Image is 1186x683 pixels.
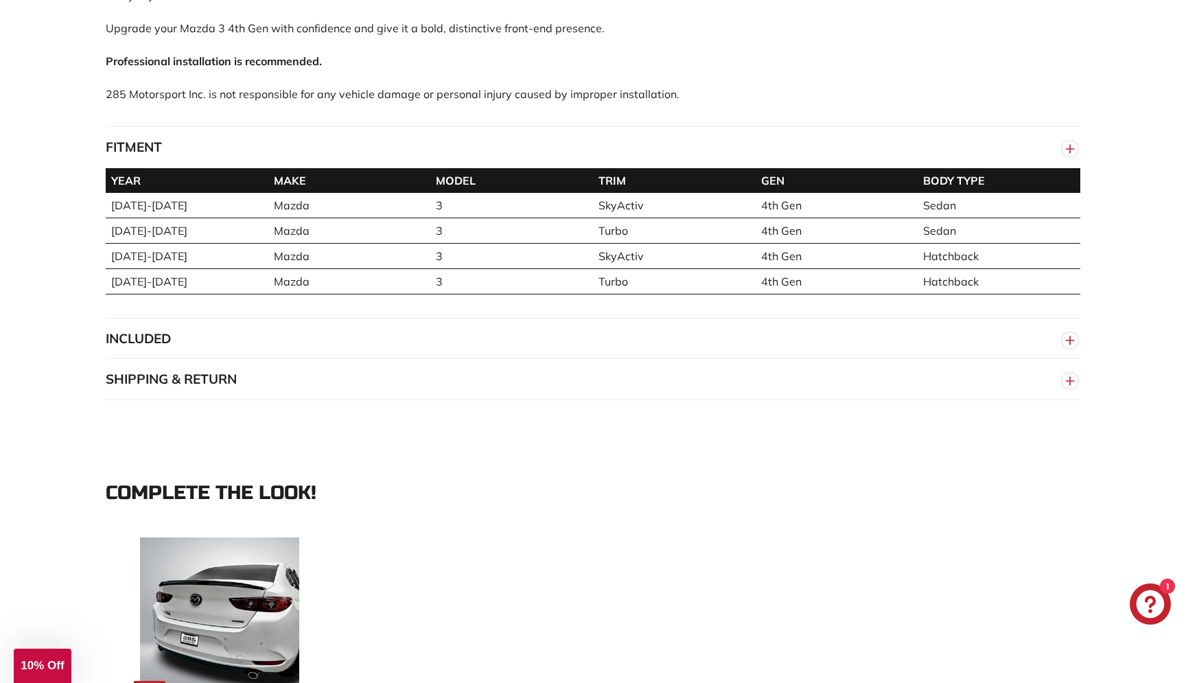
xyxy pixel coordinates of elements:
[268,193,431,218] td: Mazda
[14,649,71,683] div: 10% Off
[918,218,1080,243] td: Sedan
[430,168,593,193] th: MODEL
[106,483,1080,504] div: Complete the look!
[106,54,322,68] strong: Professional installation is recommended.
[268,268,431,294] td: Mazda
[918,168,1080,193] th: BODY TYPE
[268,168,431,193] th: MAKE
[593,243,756,268] td: SkyActiv
[756,168,918,193] th: GEN
[918,243,1080,268] td: Hatchback
[106,319,1080,360] button: INCLUDED
[430,218,593,243] td: 3
[756,243,918,268] td: 4th Gen
[106,168,268,193] th: YEAR
[430,193,593,218] td: 3
[106,268,268,294] td: [DATE]-[DATE]
[593,268,756,294] td: Turbo
[593,193,756,218] td: SkyActiv
[106,218,268,243] td: [DATE]-[DATE]
[756,268,918,294] td: 4th Gen
[21,659,64,672] span: 10% Off
[756,193,918,218] td: 4th Gen
[593,168,756,193] th: TRIM
[106,127,1080,168] button: FITMENT
[106,243,268,268] td: [DATE]-[DATE]
[430,243,593,268] td: 3
[756,218,918,243] td: 4th Gen
[1126,583,1175,628] inbox-online-store-chat: Shopify online store chat
[918,193,1080,218] td: Sedan
[268,218,431,243] td: Mazda
[106,193,268,218] td: [DATE]-[DATE]
[430,268,593,294] td: 3
[268,243,431,268] td: Mazda
[593,218,756,243] td: Turbo
[106,359,1080,400] button: SHIPPING & RETURN
[918,268,1080,294] td: Hatchback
